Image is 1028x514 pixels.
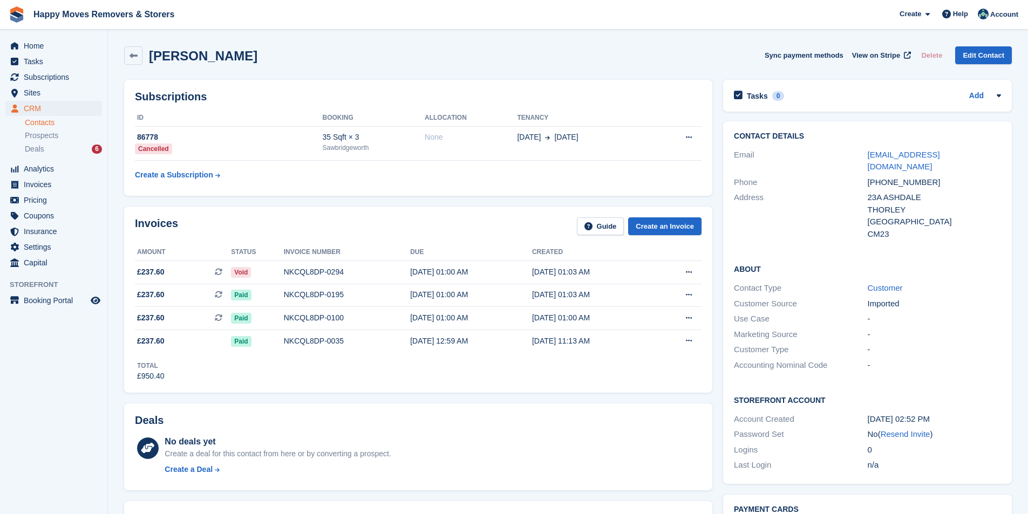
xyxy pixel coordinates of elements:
div: £950.40 [137,371,165,382]
span: Storefront [10,279,107,290]
span: Capital [24,255,88,270]
span: Pricing [24,193,88,208]
div: [DATE] 01:03 AM [532,289,654,300]
span: Sites [24,85,88,100]
h2: About [734,263,1001,274]
div: Accounting Nominal Code [734,359,867,372]
a: Contacts [25,118,102,128]
div: [DATE] 01:03 AM [532,266,654,278]
th: Tenancy [517,109,651,127]
div: No deals yet [165,435,391,448]
div: 86778 [135,132,322,143]
span: £237.60 [137,266,165,278]
h2: Subscriptions [135,91,702,103]
button: Delete [917,46,947,64]
span: View on Stripe [852,50,900,61]
a: menu [5,193,102,208]
div: Imported [868,298,1001,310]
div: [DATE] 01:00 AM [532,312,654,324]
a: menu [5,208,102,223]
span: Analytics [24,161,88,176]
th: Due [410,244,532,261]
span: £237.60 [137,335,165,347]
a: menu [5,70,102,85]
h2: [PERSON_NAME] [149,49,257,63]
div: n/a [868,459,1001,471]
span: Coupons [24,208,88,223]
span: [DATE] [554,132,578,143]
div: Contact Type [734,282,867,294]
span: Home [24,38,88,53]
a: Preview store [89,294,102,307]
span: CRM [24,101,88,116]
div: Customer Type [734,344,867,356]
a: Create a Deal [165,464,391,475]
div: [DATE] 02:52 PM [868,413,1001,426]
span: £237.60 [137,312,165,324]
div: Create a Subscription [135,169,213,181]
a: Guide [577,217,624,235]
div: Account Created [734,413,867,426]
th: ID [135,109,322,127]
a: menu [5,255,102,270]
a: Edit Contact [955,46,1012,64]
a: menu [5,177,102,192]
h2: Payment cards [734,505,1001,514]
th: Invoice number [284,244,411,261]
a: Resend Invite [881,429,930,438]
a: Create a Subscription [135,165,220,185]
th: Status [231,244,283,261]
a: menu [5,85,102,100]
span: Help [953,9,968,19]
div: 35 Sqft × 3 [322,132,425,143]
div: [DATE] 01:00 AM [410,289,532,300]
span: Subscriptions [24,70,88,85]
span: £237.60 [137,289,165,300]
h2: Deals [135,414,164,427]
a: menu [5,161,102,176]
div: 6 [92,145,102,154]
div: Logins [734,444,867,456]
span: Prospects [25,131,58,141]
div: None [425,132,517,143]
th: Created [532,244,654,261]
th: Booking [322,109,425,127]
div: - [868,359,1001,372]
div: 0 [868,444,1001,456]
div: Use Case [734,313,867,325]
a: menu [5,54,102,69]
a: menu [5,293,102,308]
h2: Storefront Account [734,394,1001,405]
div: [DATE] 11:13 AM [532,335,654,347]
span: Deals [25,144,44,154]
div: [DATE] 01:00 AM [410,266,532,278]
th: Allocation [425,109,517,127]
a: Customer [868,283,903,292]
button: Sync payment methods [765,46,843,64]
span: Account [990,9,1018,20]
a: Happy Moves Removers & Storers [29,5,179,23]
div: 0 [772,91,785,101]
span: Tasks [24,54,88,69]
img: stora-icon-8386f47178a22dfd0bd8f6a31ec36ba5ce8667c1dd55bd0f319d3a0aa187defe.svg [9,6,25,23]
h2: Contact Details [734,132,1001,141]
div: NKCQL8DP-0195 [284,289,411,300]
span: Invoices [24,177,88,192]
a: Deals 6 [25,143,102,155]
div: NKCQL8DP-0035 [284,335,411,347]
div: 23A ASHDALE [868,191,1001,204]
div: Cancelled [135,143,172,154]
div: Sawbridgeworth [322,143,425,153]
a: [EMAIL_ADDRESS][DOMAIN_NAME] [868,150,940,172]
a: menu [5,101,102,116]
div: Email [734,149,867,173]
div: Create a deal for this contact from here or by converting a prospect. [165,448,391,460]
div: Password Set [734,428,867,441]
h2: Tasks [747,91,768,101]
span: Insurance [24,224,88,239]
div: - [868,344,1001,356]
div: Marketing Source [734,328,867,341]
th: Amount [135,244,231,261]
div: Phone [734,176,867,189]
div: - [868,328,1001,341]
